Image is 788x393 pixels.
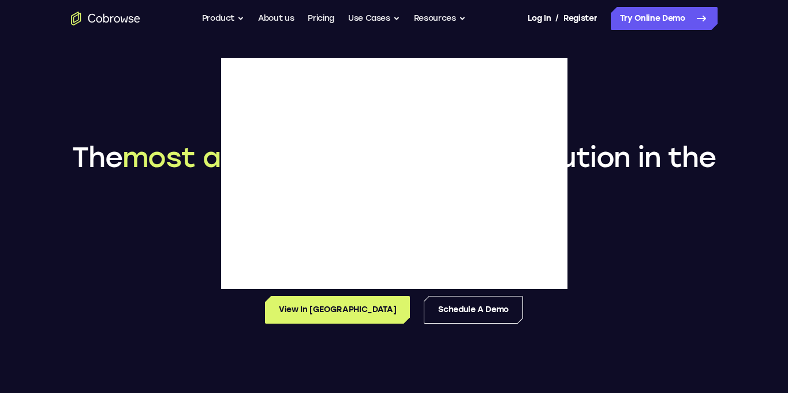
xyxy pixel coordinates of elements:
a: Pricing [308,7,334,30]
button: Resources [414,7,466,30]
img: blank image [221,58,567,289]
a: Try Online Demo [611,7,718,30]
a: Register [563,7,597,30]
button: Use Cases [348,7,400,30]
h1: The solution in the Salesforce AppExchange [71,139,718,213]
a: About us [258,7,294,30]
a: Schedule a Demo [424,296,523,324]
span: / [555,12,559,25]
span: most advanced co-browsing [122,140,520,174]
button: Product [202,7,245,30]
a: Go to the home page [71,12,140,25]
a: View in [GEOGRAPHIC_DATA] [265,296,410,324]
a: Log In [528,7,551,30]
